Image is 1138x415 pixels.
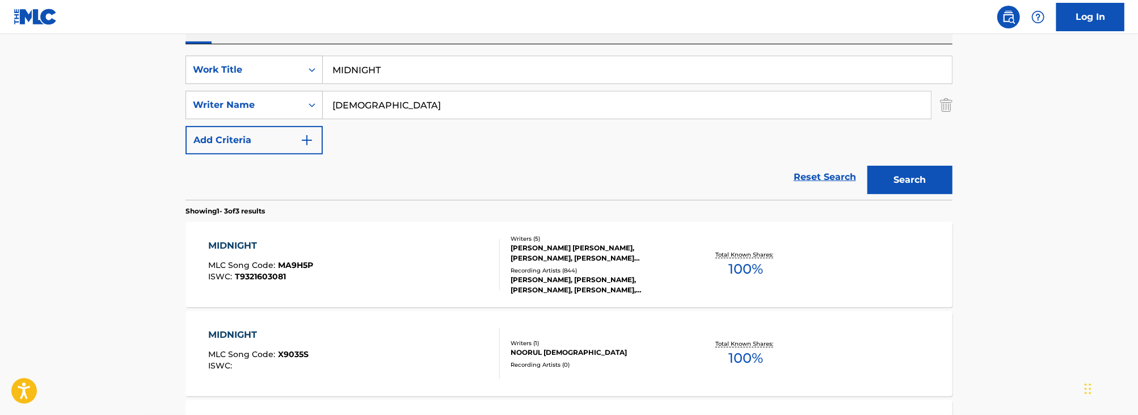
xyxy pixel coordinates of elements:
[997,6,1020,28] a: Public Search
[193,98,295,112] div: Writer Name
[511,275,682,295] div: [PERSON_NAME], [PERSON_NAME], [PERSON_NAME], [PERSON_NAME], [PERSON_NAME], [PERSON_NAME] [FEAT. [...
[511,347,682,358] div: NOORUL [DEMOGRAPHIC_DATA]
[300,133,314,147] img: 9d2ae6d4665cec9f34b9.svg
[940,91,952,119] img: Delete Criterion
[715,250,776,259] p: Total Known Shares:
[186,206,265,216] p: Showing 1 - 3 of 3 results
[14,9,57,25] img: MLC Logo
[715,339,776,348] p: Total Known Shares:
[1031,10,1045,24] img: help
[186,311,952,396] a: MIDNIGHTMLC Song Code:X9035SISWC:Writers (1)NOORUL [DEMOGRAPHIC_DATA]Recording Artists (0)Total K...
[511,243,682,263] div: [PERSON_NAME] [PERSON_NAME], [PERSON_NAME], [PERSON_NAME] [PERSON_NAME], [PERSON_NAME], [PERSON_N...
[186,126,323,154] button: Add Criteria
[209,349,279,359] span: MLC Song Code :
[209,360,235,371] span: ISWC :
[1056,3,1124,31] a: Log In
[279,260,314,270] span: MA9H5P
[1081,360,1138,415] iframe: Chat Widget
[209,239,314,253] div: MIDNIGHT
[728,259,763,279] span: 100 %
[511,266,682,275] div: Recording Artists ( 844 )
[1027,6,1050,28] div: Help
[867,166,952,194] button: Search
[209,271,235,282] span: ISWC :
[235,271,286,282] span: T9321603081
[1002,10,1015,24] img: search
[788,165,862,190] a: Reset Search
[511,360,682,369] div: Recording Artists ( 0 )
[511,234,682,243] div: Writers ( 5 )
[209,328,309,342] div: MIDNIGHT
[728,348,763,368] span: 100 %
[209,260,279,270] span: MLC Song Code :
[193,63,295,77] div: Work Title
[186,222,952,307] a: MIDNIGHTMLC Song Code:MA9H5PISWC:T9321603081Writers (5)[PERSON_NAME] [PERSON_NAME], [PERSON_NAME]...
[511,339,682,347] div: Writers ( 1 )
[186,56,952,200] form: Search Form
[279,349,309,359] span: X9035S
[1085,372,1091,406] div: Drag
